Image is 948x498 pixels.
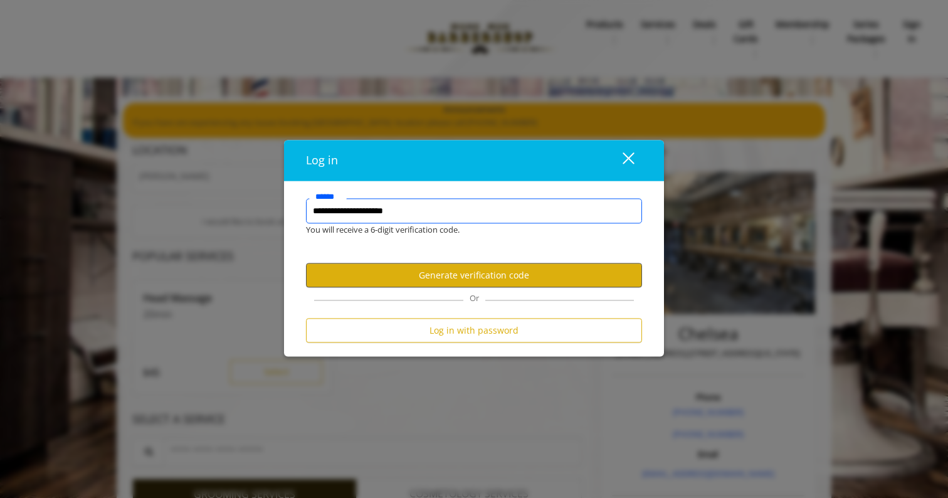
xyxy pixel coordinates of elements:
[306,153,338,168] span: Log in
[608,151,633,170] div: close dialog
[463,293,485,304] span: Or
[599,148,642,174] button: close dialog
[306,319,642,343] button: Log in with password
[306,263,642,288] button: Generate verification code
[297,224,633,237] div: You will receive a 6-digit verification code.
